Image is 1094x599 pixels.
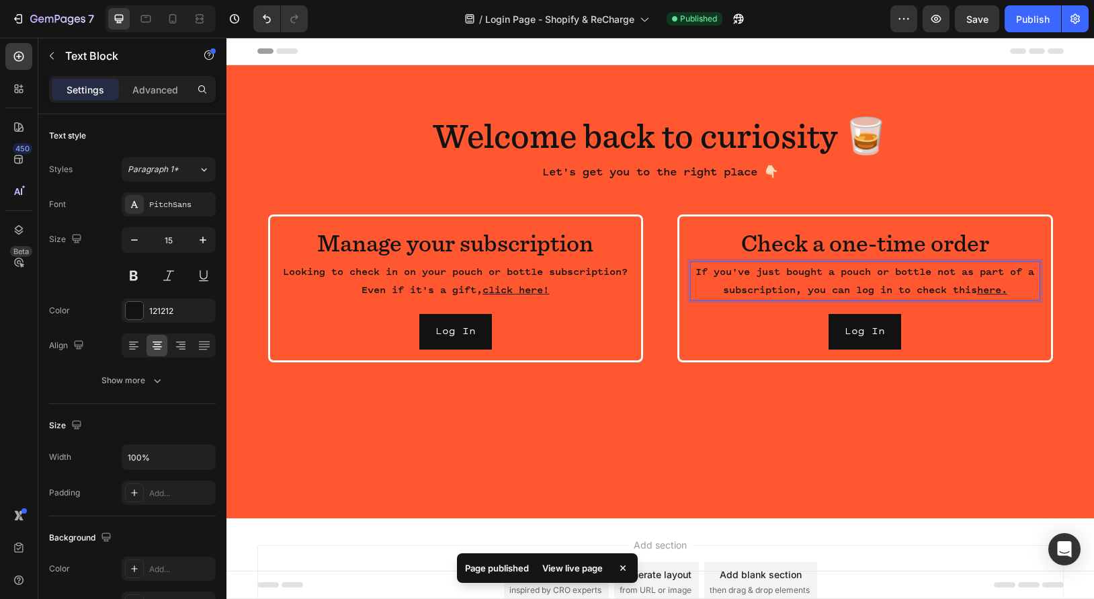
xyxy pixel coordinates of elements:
[464,224,814,263] div: Rich Text Editor. Editing area: main
[289,530,370,544] div: Choose templates
[65,48,179,64] p: Text Block
[49,368,216,393] button: Show more
[1016,12,1050,26] div: Publish
[128,163,179,175] span: Paragraph 1*
[751,247,781,257] a: here.
[534,559,611,577] div: View live page
[149,487,212,500] div: Add...
[49,130,86,142] div: Text style
[193,276,265,312] a: Log In
[465,561,529,575] p: Page published
[49,305,70,317] div: Color
[493,530,575,544] div: Add blank section
[149,199,212,211] div: PitchSans
[966,13,988,25] span: Save
[49,529,114,547] div: Background
[49,451,71,463] div: Width
[49,337,87,355] div: Align
[88,11,94,27] p: 7
[122,445,215,469] input: Auto
[13,143,32,154] div: 450
[680,13,717,25] span: Published
[479,12,482,26] span: /
[1048,533,1081,565] div: Open Intercom Messenger
[49,163,73,175] div: Styles
[464,190,814,224] h2: Check a one-time order
[10,246,32,257] div: Beta
[253,5,308,32] div: Undo/Redo
[132,83,178,97] p: Advanced
[602,276,675,312] a: Log In
[465,225,812,262] p: If you've just bought a pouch or bottle not as part of a subscription, you can log in to check this
[49,417,85,435] div: Size
[402,500,466,514] span: Add section
[49,198,66,210] div: Font
[49,231,85,249] div: Size
[394,530,465,544] div: Generate layout
[101,374,164,387] div: Show more
[122,157,216,182] button: Paragraph 1*
[955,5,999,32] button: Save
[618,284,659,304] p: Log In
[209,284,249,304] p: Log In
[49,563,70,575] div: Color
[149,563,212,575] div: Add...
[49,487,80,499] div: Padding
[5,5,100,32] button: 7
[226,38,1094,599] iframe: Design area
[485,12,634,26] span: Login Page - Shopify & ReCharge
[149,305,212,317] div: 121212
[256,247,323,257] a: click here!
[67,83,104,97] p: Settings
[1005,5,1061,32] button: Publish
